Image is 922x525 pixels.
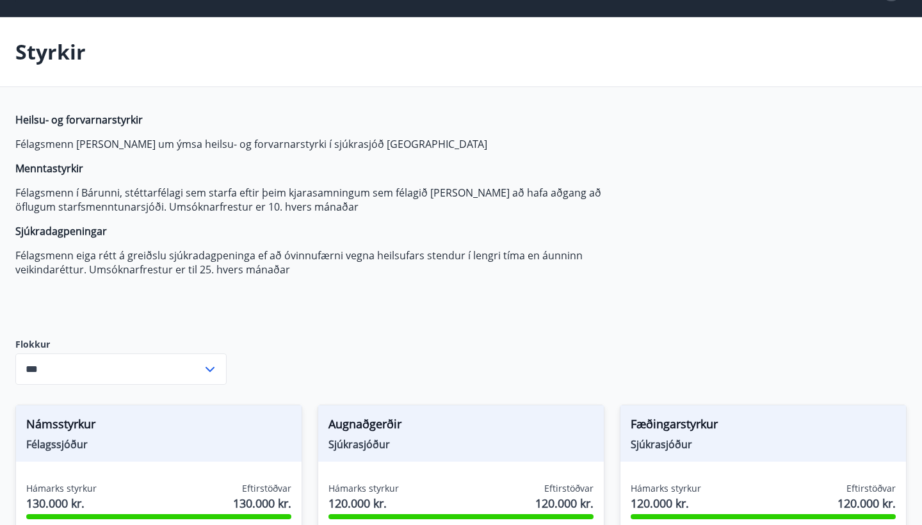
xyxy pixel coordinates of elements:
span: 120.000 kr. [631,495,701,512]
span: Eftirstöðvar [544,482,594,495]
span: 120.000 kr. [837,495,896,512]
label: Flokkur [15,338,227,351]
span: Hámarks styrkur [328,482,399,495]
p: Félagsmenn eiga rétt á greiðslu sjúkradagpeninga ef að óvinnufærni vegna heilsufars stendur í len... [15,248,620,277]
strong: Heilsu- og forvarnarstyrkir [15,113,143,127]
span: Eftirstöðvar [846,482,896,495]
p: Félagsmenn í Bárunni, stéttarfélagi sem starfa eftir þeim kjarasamningum sem félagið [PERSON_NAME... [15,186,620,214]
span: Augnaðgerðir [328,416,594,437]
span: 120.000 kr. [535,495,594,512]
span: Námsstyrkur [26,416,291,437]
span: Fæðingarstyrkur [631,416,896,437]
p: Félagsmenn [PERSON_NAME] um ýmsa heilsu- og forvarnarstyrki í sjúkrasjóð [GEOGRAPHIC_DATA] [15,137,620,151]
strong: Sjúkradagpeningar [15,224,107,238]
span: Eftirstöðvar [242,482,291,495]
span: Sjúkrasjóður [631,437,896,451]
span: 120.000 kr. [328,495,399,512]
span: Sjúkrasjóður [328,437,594,451]
span: Hámarks styrkur [631,482,701,495]
p: Styrkir [15,38,86,66]
span: Hámarks styrkur [26,482,97,495]
strong: Menntastyrkir [15,161,83,175]
span: Félagssjóður [26,437,291,451]
span: 130.000 kr. [233,495,291,512]
span: 130.000 kr. [26,495,97,512]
